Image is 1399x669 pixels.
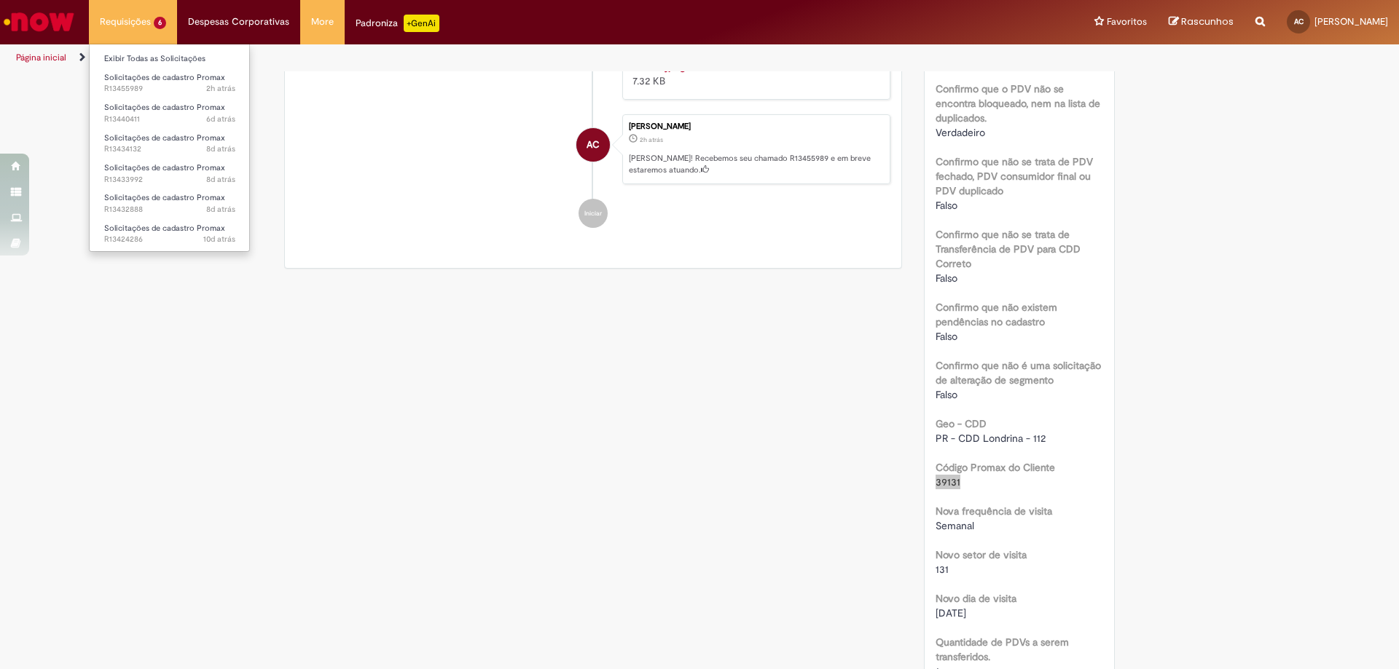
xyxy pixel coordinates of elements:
span: Falso [936,199,957,212]
time: 20/08/2025 19:05:13 [206,143,235,154]
span: Solicitações de cadastro Promax [104,223,225,234]
img: ServiceNow [1,7,77,36]
time: 28/08/2025 09:03:27 [640,135,663,144]
span: Falso [936,330,957,343]
time: 18/08/2025 11:19:16 [203,234,235,245]
p: [PERSON_NAME]! Recebemos seu chamado R13455989 e em breve estaremos atuando. [629,153,882,175]
b: Novo setor de visita [936,548,1027,561]
span: R13424286 [104,234,235,245]
span: R13455989 [104,83,235,95]
a: Página inicial [16,52,66,63]
b: Código Promax do Cliente [936,461,1055,474]
span: 6d atrás [206,114,235,124]
span: [PERSON_NAME] [1314,15,1388,28]
div: 7.32 KB [632,59,875,88]
time: 28/08/2025 09:03:33 [206,83,235,94]
b: Confirmo que não se trata de Transferência de PDV para CDD Correto [936,228,1081,270]
a: Aberto R13433992 : Solicitações de cadastro Promax [90,160,250,187]
a: Aberto R13434132 : Solicitações de cadastro Promax [90,130,250,157]
span: R13434132 [104,143,235,155]
span: 8d atrás [206,204,235,215]
a: Exibir Todas as Solicitações [90,51,250,67]
span: 8d atrás [206,174,235,185]
span: More [311,15,334,29]
span: AC [1294,17,1304,26]
span: 8d atrás [206,143,235,154]
b: Confirmo que o PDV não se encontra bloqueado, nem na lista de duplicados. [936,82,1100,124]
span: Despesas Corporativas [188,15,289,29]
div: [PERSON_NAME] [629,122,882,131]
li: ANNA COLLE [296,114,890,184]
b: Quantidade de PDVs a serem transferidos. [936,636,1069,663]
span: Favoritos [1107,15,1147,29]
span: Solicitações de cadastro Promax [104,162,225,173]
span: 2h atrás [206,83,235,94]
a: Aberto R13455989 : Solicitações de cadastro Promax [90,70,250,97]
span: Rascunhos [1181,15,1234,28]
ul: Requisições [89,44,250,252]
b: Confirmo que não é uma solicitação de alteração de segmento [936,359,1101,387]
span: 39131 [936,475,960,488]
span: Solicitações de cadastro Promax [104,72,225,83]
b: Confirmo que não existem pendências no cadastro [936,301,1057,328]
span: [DATE] [936,606,966,619]
a: Rascunhos [1169,15,1234,29]
a: Aberto R13440411 : Solicitações de cadastro Promax [90,100,250,127]
a: Aberto R13424286 : Solicitações de cadastro Promax [90,221,250,248]
b: Geo - CDD [936,417,987,430]
span: 10d atrás [203,234,235,245]
span: Falso [936,272,957,285]
span: Verdadeiro [936,126,985,139]
div: ANNA COLLE [576,128,610,162]
b: Nova frequência de visita [936,504,1052,518]
span: R13432888 [104,204,235,215]
span: Solicitações de cadastro Promax [104,102,225,113]
span: Semanal [936,519,974,532]
span: Solicitações de cadastro Promax [104,132,225,143]
p: +GenAi [404,15,439,32]
time: 20/08/2025 14:59:38 [206,204,235,215]
span: R13440411 [104,114,235,125]
span: 2h atrás [640,135,663,144]
time: 20/08/2025 17:55:28 [206,174,235,185]
span: R13433992 [104,174,235,186]
time: 22/08/2025 15:20:02 [206,114,235,124]
a: Aberto R13432888 : Solicitações de cadastro Promax [90,190,250,217]
b: Novo dia de visita [936,592,1016,605]
span: AC [587,127,600,162]
span: Solicitações de cadastro Promax [104,192,225,203]
span: PR - CDD Londrina - 112 [936,432,1046,445]
span: 6 [154,17,166,29]
b: Confirmo que não se trata de PDV fechado, PDV consumidor final ou PDV duplicado [936,155,1093,197]
span: 131 [936,563,949,576]
span: Falso [936,388,957,401]
div: Padroniza [356,15,439,32]
ul: Trilhas de página [11,44,922,71]
span: Requisições [100,15,151,29]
